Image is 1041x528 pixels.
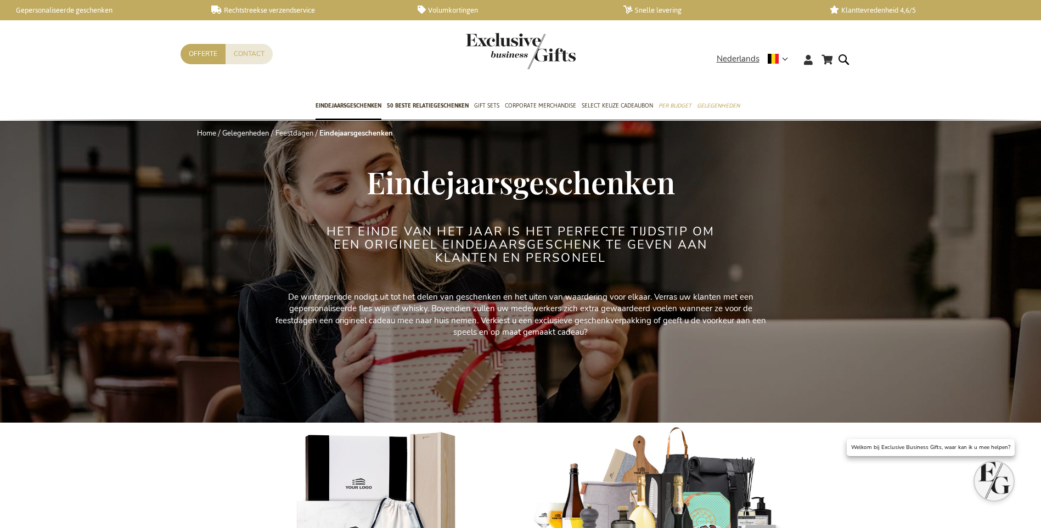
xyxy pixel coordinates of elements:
[623,5,812,15] a: Snelle levering
[717,53,759,65] span: Nederlands
[315,225,727,265] h2: Het einde van het jaar is het perfecte tijdstip om een origineel eindejaarsgeschenk te geven aan ...
[466,33,521,69] a: store logo
[387,100,469,111] span: 50 beste relatiegeschenken
[211,5,399,15] a: Rechtstreekse verzendservice
[181,44,226,64] a: Offerte
[367,161,675,202] span: Eindejaarsgeschenken
[5,5,194,15] a: Gepersonaliseerde geschenken
[697,100,740,111] span: Gelegenheden
[319,128,393,138] strong: Eindejaarsgeschenken
[582,100,653,111] span: Select Keuze Cadeaubon
[226,44,273,64] a: Contact
[505,100,576,111] span: Corporate Merchandise
[316,100,381,111] span: Eindejaarsgeschenken
[274,291,768,339] p: De winterperiode nodigt uit tot het delen van geschenken en het uiten van waardering voor elkaar....
[222,128,269,138] a: Gelegenheden
[659,100,691,111] span: Per Budget
[474,100,499,111] span: Gift Sets
[466,33,576,69] img: Exclusive Business gifts logo
[717,53,795,65] div: Nederlands
[275,128,313,138] a: Feestdagen
[830,5,1018,15] a: Klanttevredenheid 4,6/5
[197,128,216,138] a: Home
[418,5,606,15] a: Volumkortingen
